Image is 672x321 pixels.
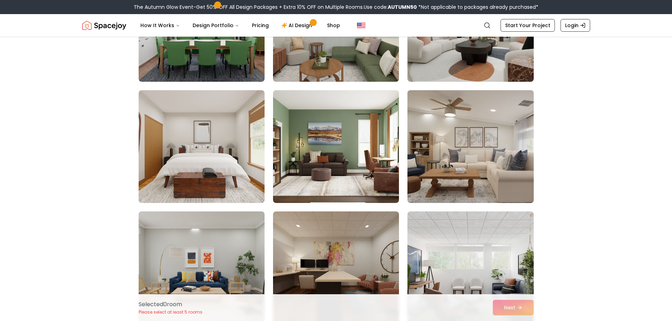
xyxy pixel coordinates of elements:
[561,19,590,32] a: Login
[82,18,126,32] a: Spacejoy
[388,4,417,11] b: AUTUMN50
[417,4,538,11] span: *Not applicable to packages already purchased*
[364,4,417,11] span: Use code:
[134,4,538,11] div: The Autumn Glow Event-Get 50% OFF All Design Packages + Extra 10% OFF on Multiple Rooms.
[139,300,202,309] p: Selected 0 room
[82,18,126,32] img: Spacejoy Logo
[135,18,346,32] nav: Main
[139,309,202,315] p: Please select at least 5 rooms
[404,87,537,206] img: Room room-36
[321,18,346,32] a: Shop
[273,90,399,203] img: Room room-35
[82,14,590,37] nav: Global
[187,18,245,32] button: Design Portfolio
[135,18,186,32] button: How It Works
[276,18,320,32] a: AI Design
[501,19,555,32] a: Start Your Project
[357,21,365,30] img: United States
[246,18,274,32] a: Pricing
[139,90,265,203] img: Room room-34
